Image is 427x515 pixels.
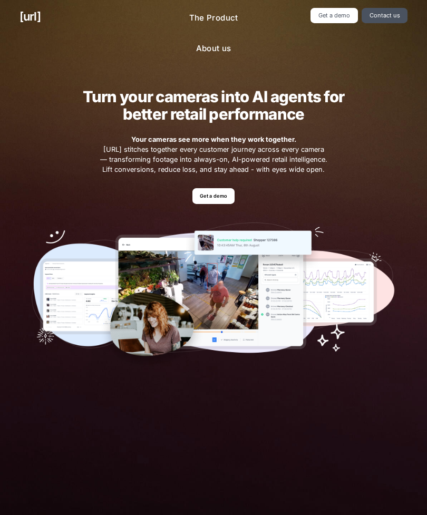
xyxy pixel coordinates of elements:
[20,8,41,25] a: [URL]
[181,8,247,28] a: The Product
[67,88,360,123] h2: Turn your cameras into AI agents for better retail performance
[310,8,357,23] a: Get a demo
[32,222,395,370] img: Our tools
[192,188,235,203] a: Get a demo
[99,134,328,175] span: [URL] stitches together every customer journey across every camera — transforming footage into al...
[362,8,407,23] a: Contact us
[131,135,296,143] strong: Your cameras see more when they work together.
[188,38,240,59] a: About us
